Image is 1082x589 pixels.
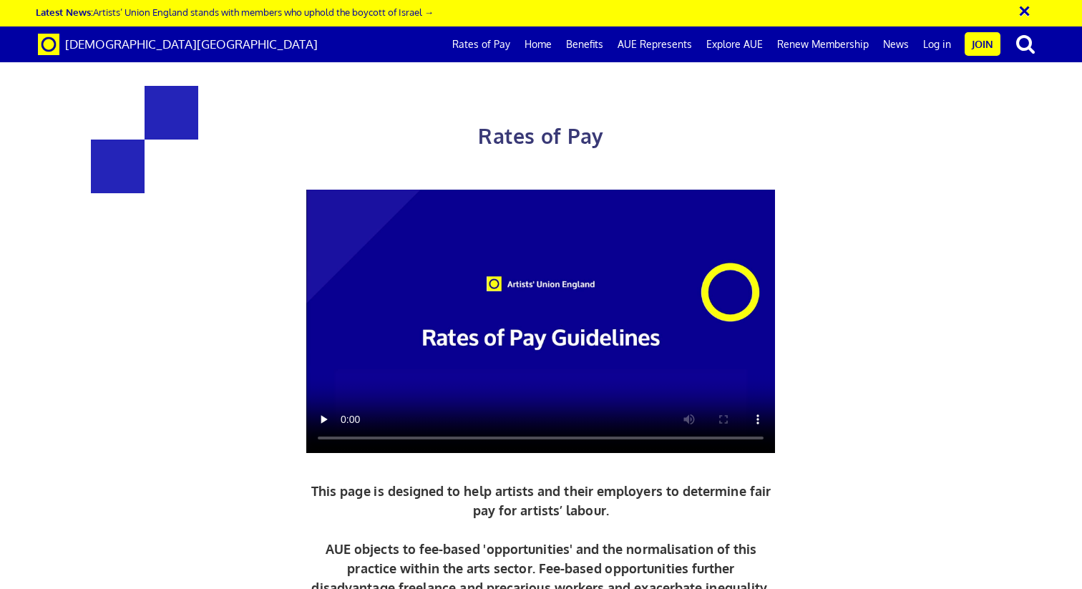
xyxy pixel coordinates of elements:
a: Home [517,26,559,62]
a: Latest News:Artists’ Union England stands with members who uphold the boycott of Israel → [36,6,434,18]
a: Renew Membership [770,26,876,62]
a: Benefits [559,26,610,62]
strong: Latest News: [36,6,93,18]
a: Explore AUE [699,26,770,62]
a: Join [965,32,1000,56]
a: Brand [DEMOGRAPHIC_DATA][GEOGRAPHIC_DATA] [27,26,328,62]
a: Log in [916,26,958,62]
a: AUE Represents [610,26,699,62]
span: [DEMOGRAPHIC_DATA][GEOGRAPHIC_DATA] [65,36,318,52]
a: News [876,26,916,62]
button: search [1003,29,1048,59]
span: Rates of Pay [478,123,603,149]
a: Rates of Pay [445,26,517,62]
